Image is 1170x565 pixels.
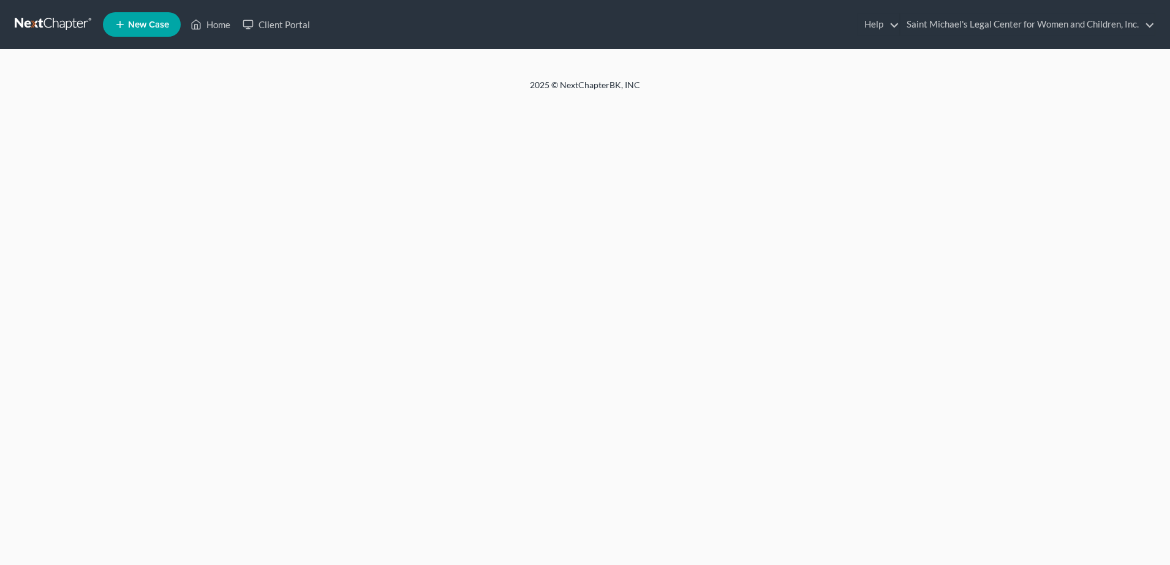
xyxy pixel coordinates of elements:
div: 2025 © NextChapterBK, INC [236,79,934,101]
a: Client Portal [236,13,316,36]
a: Saint Michael's Legal Center for Women and Children, Inc. [900,13,1155,36]
new-legal-case-button: New Case [103,12,181,37]
a: Help [858,13,899,36]
a: Home [184,13,236,36]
